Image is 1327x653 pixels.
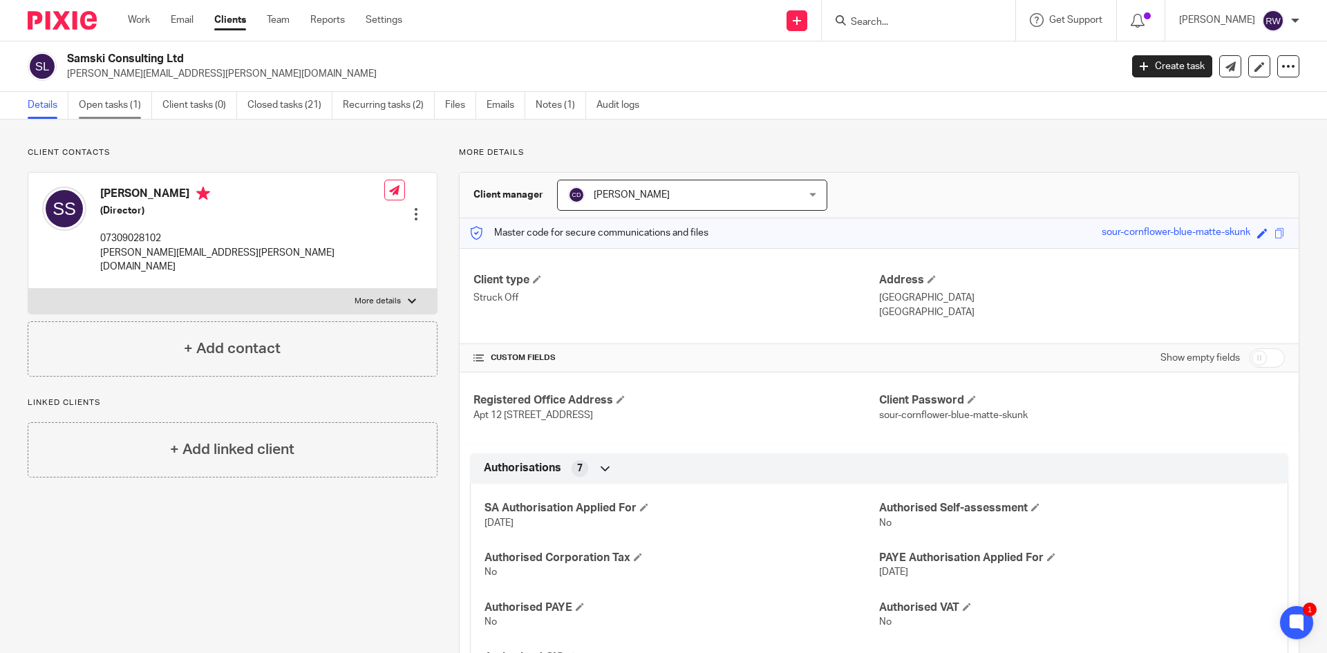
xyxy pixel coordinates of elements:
[100,204,384,218] h5: (Director)
[28,11,97,30] img: Pixie
[879,617,892,627] span: No
[473,291,879,305] p: Struck Off
[484,518,514,528] span: [DATE]
[28,52,57,81] img: svg%3E
[42,187,86,231] img: svg%3E
[879,393,1285,408] h4: Client Password
[459,147,1299,158] p: More details
[473,393,879,408] h4: Registered Office Address
[247,92,332,119] a: Closed tasks (21)
[849,17,974,29] input: Search
[484,461,561,475] span: Authorisations
[214,13,246,27] a: Clients
[28,147,437,158] p: Client contacts
[568,187,585,203] img: svg%3E
[79,92,152,119] a: Open tasks (1)
[879,305,1285,319] p: [GEOGRAPHIC_DATA]
[267,13,290,27] a: Team
[594,190,670,200] span: [PERSON_NAME]
[355,296,401,307] p: More details
[445,92,476,119] a: Files
[484,551,879,565] h4: Authorised Corporation Tax
[1049,15,1102,25] span: Get Support
[473,273,879,287] h4: Client type
[100,187,384,204] h4: [PERSON_NAME]
[536,92,586,119] a: Notes (1)
[28,92,68,119] a: Details
[28,397,437,408] p: Linked clients
[879,291,1285,305] p: [GEOGRAPHIC_DATA]
[196,187,210,200] i: Primary
[366,13,402,27] a: Settings
[1303,603,1317,616] div: 1
[484,617,497,627] span: No
[473,188,543,202] h3: Client manager
[879,567,908,577] span: [DATE]
[484,501,879,515] h4: SA Authorisation Applied For
[162,92,237,119] a: Client tasks (0)
[1262,10,1284,32] img: svg%3E
[879,410,1028,420] span: sour-cornflower-blue-matte-skunk
[577,462,583,475] span: 7
[184,338,281,359] h4: + Add contact
[1102,225,1250,241] div: sour-cornflower-blue-matte-skunk
[484,600,879,615] h4: Authorised PAYE
[67,52,903,66] h2: Samski Consulting Ltd
[1132,55,1212,77] a: Create task
[100,231,384,245] p: 07309028102
[1179,13,1255,27] p: [PERSON_NAME]
[473,410,593,420] span: Apt 12 [STREET_ADDRESS]
[343,92,435,119] a: Recurring tasks (2)
[879,273,1285,287] h4: Address
[484,567,497,577] span: No
[596,92,650,119] a: Audit logs
[1160,351,1240,365] label: Show empty fields
[879,501,1274,515] h4: Authorised Self-assessment
[171,13,194,27] a: Email
[100,246,384,274] p: [PERSON_NAME][EMAIL_ADDRESS][PERSON_NAME][DOMAIN_NAME]
[879,600,1274,615] h4: Authorised VAT
[879,551,1274,565] h4: PAYE Authorisation Applied For
[67,67,1111,81] p: [PERSON_NAME][EMAIL_ADDRESS][PERSON_NAME][DOMAIN_NAME]
[470,226,708,240] p: Master code for secure communications and files
[128,13,150,27] a: Work
[170,439,294,460] h4: + Add linked client
[473,352,879,363] h4: CUSTOM FIELDS
[487,92,525,119] a: Emails
[310,13,345,27] a: Reports
[879,518,892,528] span: No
